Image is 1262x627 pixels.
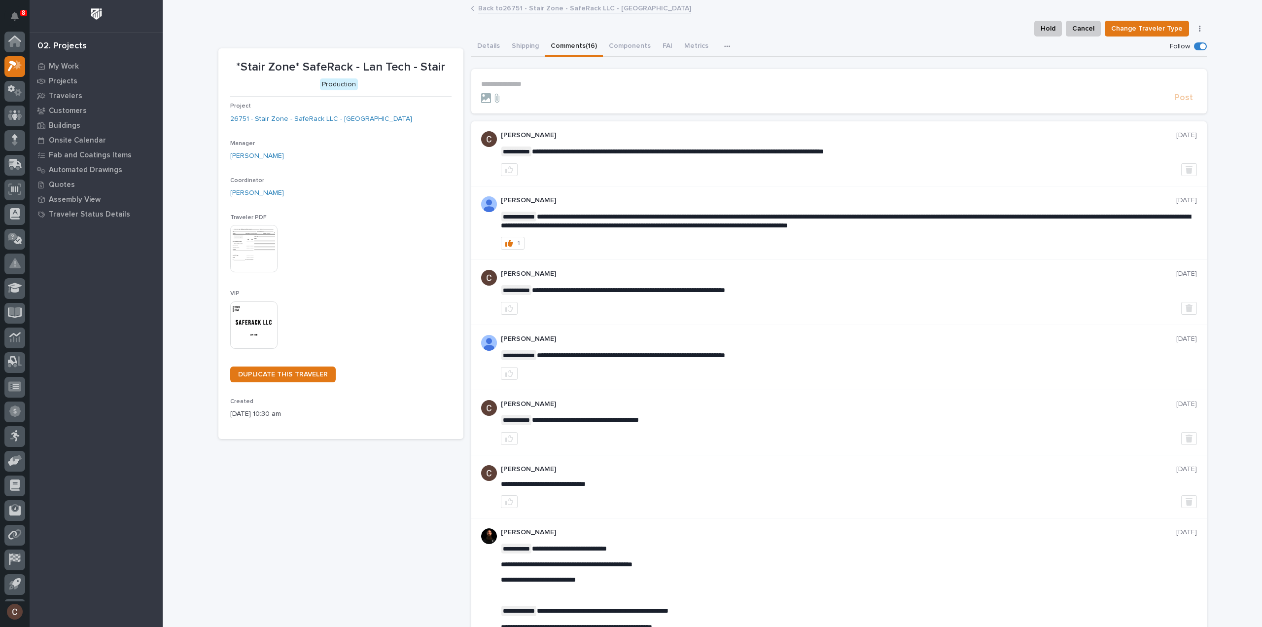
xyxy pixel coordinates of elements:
[30,118,163,133] a: Buildings
[481,196,497,212] img: AOh14GjpcA6ydKGAvwfezp8OhN30Q3_1BHk5lQOeczEvCIoEuGETHm2tT-JUDAHyqffuBe4ae2BInEDZwLlH3tcCd_oYlV_i4...
[501,465,1176,474] p: [PERSON_NAME]
[230,60,452,74] p: *Stair Zone* SafeRack - Lan Tech - Stair
[481,528,497,544] img: zmKUmRVDQjmBLfnAs97p
[506,37,545,57] button: Shipping
[501,163,518,176] button: like this post
[501,196,1176,205] p: [PERSON_NAME]
[230,215,267,221] span: Traveler PDF
[230,409,452,419] p: [DATE] 10:30 am
[657,37,678,57] button: FAI
[1176,400,1197,408] p: [DATE]
[37,41,87,52] div: 02. Projects
[230,367,336,382] a: DUPLICATE THIS TRAVELER
[1176,528,1197,537] p: [DATE]
[501,495,518,508] button: like this post
[1176,196,1197,205] p: [DATE]
[1041,23,1055,35] span: Hold
[1170,42,1190,51] p: Follow
[517,240,520,247] div: 1
[49,92,82,101] p: Travelers
[545,37,603,57] button: Comments (16)
[1181,302,1197,315] button: Delete post
[1181,495,1197,508] button: Delete post
[603,37,657,57] button: Components
[1176,270,1197,278] p: [DATE]
[1181,163,1197,176] button: Delete post
[49,62,79,71] p: My Work
[481,335,497,351] img: AOh14GjpcA6ydKGAvwfezp8OhN30Q3_1BHk5lQOeczEvCIoEuGETHm2tT-JUDAHyqffuBe4ae2BInEDZwLlH3tcCd_oYlV_i4...
[49,151,132,160] p: Fab and Coatings Items
[49,166,122,175] p: Automated Drawings
[4,601,25,622] button: users-avatar
[49,77,77,86] p: Projects
[30,207,163,221] a: Traveler Status Details
[30,148,163,162] a: Fab and Coatings Items
[1176,131,1197,140] p: [DATE]
[501,270,1176,278] p: [PERSON_NAME]
[501,528,1176,537] p: [PERSON_NAME]
[30,162,163,177] a: Automated Drawings
[49,210,130,219] p: Traveler Status Details
[230,103,251,109] span: Project
[30,192,163,207] a: Assembly View
[22,9,25,16] p: 8
[1034,21,1062,37] button: Hold
[30,74,163,88] a: Projects
[1111,23,1183,35] span: Change Traveler Type
[49,121,80,130] p: Buildings
[678,37,714,57] button: Metrics
[230,399,253,405] span: Created
[481,131,497,147] img: AGNmyxaji213nCK4JzPdPN3H3CMBhXDSA2tJ_sy3UIa5=s96-c
[1181,432,1197,445] button: Delete post
[49,181,75,189] p: Quotes
[501,367,518,380] button: like this post
[49,195,101,204] p: Assembly View
[501,237,525,250] button: 1
[30,103,163,118] a: Customers
[501,400,1176,408] p: [PERSON_NAME]
[4,6,25,27] button: Notifications
[501,131,1176,140] p: [PERSON_NAME]
[230,151,284,161] a: [PERSON_NAME]
[1176,465,1197,474] p: [DATE]
[30,177,163,192] a: Quotes
[230,178,264,184] span: Coordinator
[471,37,506,57] button: Details
[230,291,240,296] span: VIP
[481,465,497,481] img: AGNmyxaji213nCK4JzPdPN3H3CMBhXDSA2tJ_sy3UIa5=s96-c
[320,78,358,91] div: Production
[481,400,497,416] img: AGNmyxaji213nCK4JzPdPN3H3CMBhXDSA2tJ_sy3UIa5=s96-c
[30,88,163,103] a: Travelers
[501,432,518,445] button: like this post
[12,12,25,28] div: Notifications8
[478,2,691,13] a: Back to26751 - Stair Zone - SafeRack LLC - [GEOGRAPHIC_DATA]
[30,133,163,148] a: Onsite Calendar
[49,136,106,145] p: Onsite Calendar
[1170,92,1197,104] button: Post
[481,270,497,286] img: AGNmyxaji213nCK4JzPdPN3H3CMBhXDSA2tJ_sy3UIa5=s96-c
[501,302,518,315] button: like this post
[1105,21,1189,37] button: Change Traveler Type
[1072,23,1094,35] span: Cancel
[230,114,412,124] a: 26751 - Stair Zone - SafeRack LLC - [GEOGRAPHIC_DATA]
[49,107,87,115] p: Customers
[238,371,328,378] span: DUPLICATE THIS TRAVELER
[501,335,1176,343] p: [PERSON_NAME]
[230,141,255,147] span: Manager
[30,59,163,74] a: My Work
[1176,335,1197,343] p: [DATE]
[230,188,284,198] a: [PERSON_NAME]
[87,5,105,23] img: Workspace Logo
[1174,92,1193,104] span: Post
[1066,21,1101,37] button: Cancel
